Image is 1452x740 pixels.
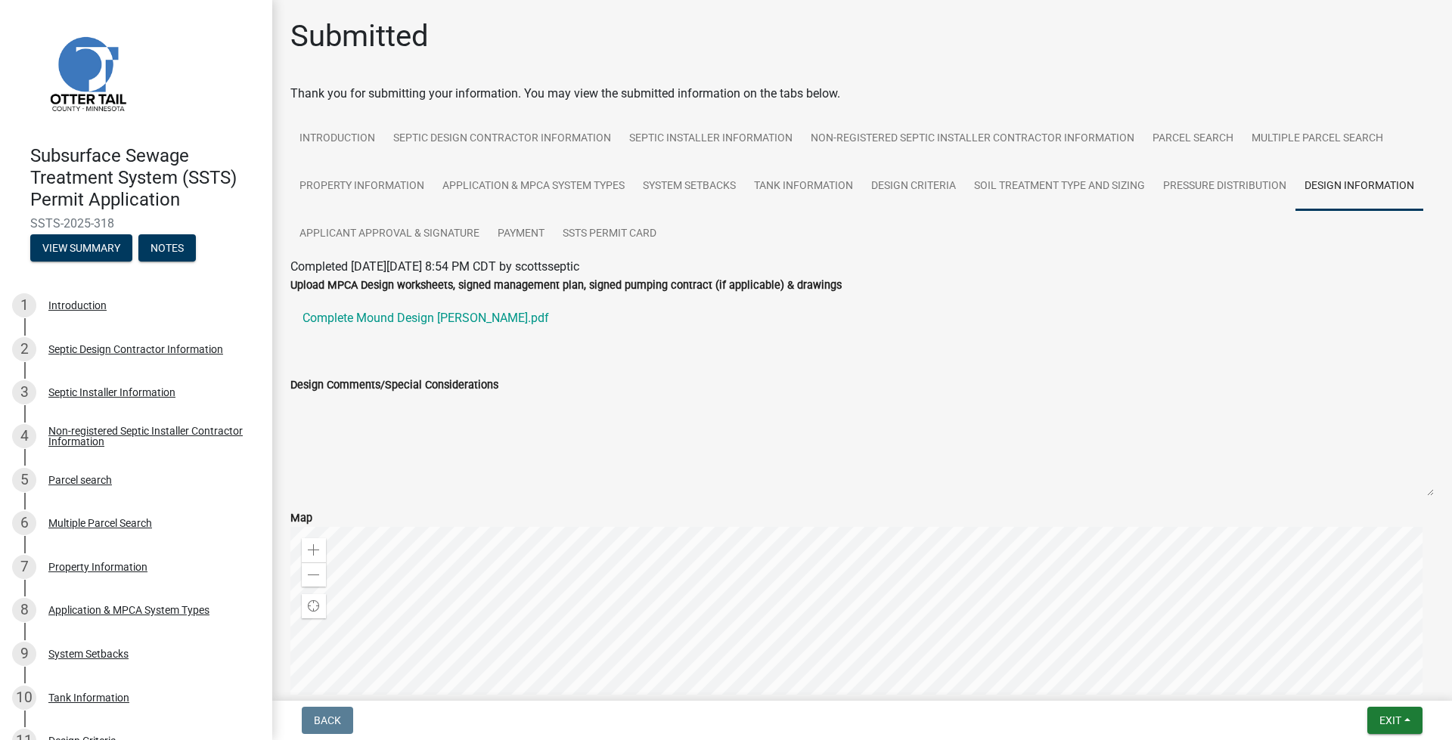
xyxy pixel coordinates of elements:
[12,337,36,361] div: 2
[30,243,132,255] wm-modal-confirm: Summary
[48,300,107,311] div: Introduction
[12,468,36,492] div: 5
[302,538,326,562] div: Zoom in
[1295,163,1423,211] a: Design Information
[620,115,802,163] a: Septic Installer Information
[290,163,433,211] a: Property Information
[48,387,175,398] div: Septic Installer Information
[290,259,579,274] span: Completed [DATE][DATE] 8:54 PM CDT by scottsseptic
[1243,115,1392,163] a: Multiple Parcel Search
[302,707,353,734] button: Back
[290,18,429,54] h1: Submitted
[965,163,1154,211] a: Soil Treatment Type and Sizing
[12,555,36,579] div: 7
[862,163,965,211] a: Design Criteria
[138,234,196,262] button: Notes
[554,210,665,259] a: SSTS Permit Card
[1143,115,1243,163] a: Parcel search
[48,344,223,355] div: Septic Design Contractor Information
[314,714,341,726] span: Back
[634,163,745,211] a: System Setbacks
[12,686,36,710] div: 10
[290,300,1434,336] a: Complete Mound Design [PERSON_NAME].pdf
[802,115,1143,163] a: Non-registered Septic Installer Contractor Information
[489,210,554,259] a: Payment
[48,562,147,572] div: Property Information
[12,293,36,317] div: 1
[290,280,842,291] label: Upload MPCA Design worksheets, signed management plan, signed pumping contract (if applicable) & ...
[138,243,196,255] wm-modal-confirm: Notes
[290,380,498,391] label: Design Comments/Special Considerations
[48,475,112,485] div: Parcel search
[12,511,36,535] div: 6
[48,692,129,703] div: Tank Information
[48,426,248,447] div: Non-registered Septic Installer Contractor Information
[384,115,620,163] a: Septic Design Contractor Information
[290,115,384,163] a: Introduction
[290,210,489,259] a: Applicant Approval & Signature
[1379,714,1401,726] span: Exit
[12,598,36,622] div: 8
[1154,163,1295,211] a: Pressure Distribution
[745,163,862,211] a: Tank Information
[30,234,132,262] button: View Summary
[12,424,36,448] div: 4
[1367,707,1423,734] button: Exit
[30,216,242,231] span: SSTS-2025-318
[433,163,634,211] a: Application & MPCA System Types
[48,605,209,615] div: Application & MPCA System Types
[48,518,152,528] div: Multiple Parcel Search
[48,649,129,659] div: System Setbacks
[302,594,326,618] div: Find my location
[12,380,36,404] div: 3
[30,145,260,210] h4: Subsurface Sewage Treatment System (SSTS) Permit Application
[30,16,144,129] img: Otter Tail County, Minnesota
[12,642,36,666] div: 9
[290,513,312,524] label: Map
[302,562,326,587] div: Zoom out
[290,85,1434,103] div: Thank you for submitting your information. You may view the submitted information on the tabs below.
